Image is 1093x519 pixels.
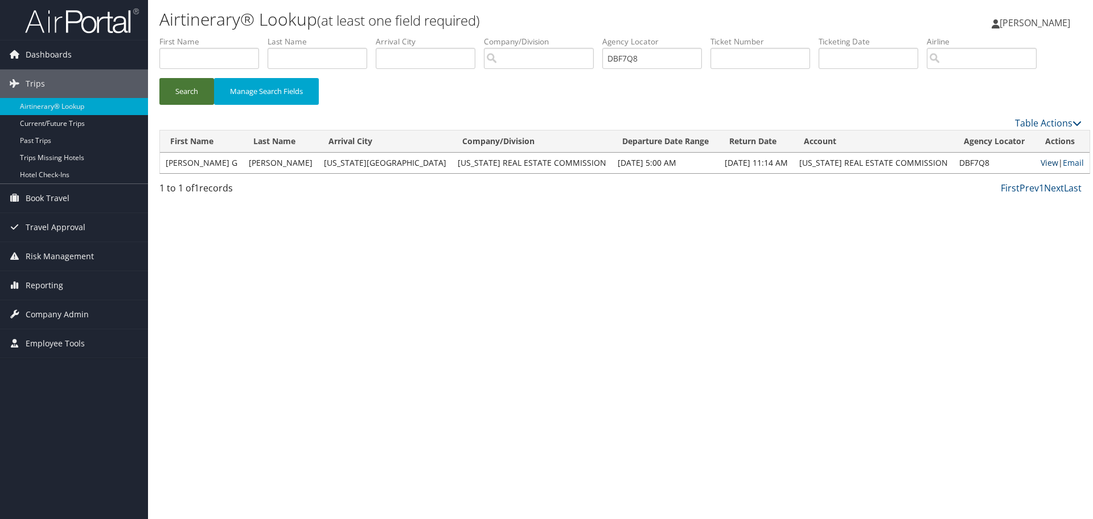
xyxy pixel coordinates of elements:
[954,130,1035,153] th: Agency Locator: activate to sort column ascending
[26,213,85,242] span: Travel Approval
[159,7,774,31] h1: Airtinerary® Lookup
[819,36,927,47] label: Ticketing Date
[612,153,719,173] td: [DATE] 5:00 AM
[1020,182,1039,194] a: Prev
[1015,117,1082,129] a: Table Actions
[159,78,214,105] button: Search
[992,6,1082,40] a: [PERSON_NAME]
[160,130,243,153] th: First Name: activate to sort column ascending
[602,36,710,47] label: Agency Locator
[376,36,484,47] label: Arrival City
[719,153,794,173] td: [DATE] 11:14 AM
[452,130,612,153] th: Company/Division
[1001,182,1020,194] a: First
[1044,182,1064,194] a: Next
[484,36,602,47] label: Company/Division
[452,153,612,173] td: [US_STATE] REAL ESTATE COMMISSION
[794,153,954,173] td: [US_STATE] REAL ESTATE COMMISSION
[318,153,452,173] td: [US_STATE][GEOGRAPHIC_DATA]
[1064,182,1082,194] a: Last
[317,11,480,30] small: (at least one field required)
[160,153,243,173] td: [PERSON_NAME] G
[1063,157,1084,168] a: Email
[1035,153,1090,173] td: |
[1041,157,1058,168] a: View
[1000,17,1070,29] span: [PERSON_NAME]
[318,130,452,153] th: Arrival City: activate to sort column ascending
[794,130,954,153] th: Account: activate to sort column ascending
[719,130,794,153] th: Return Date: activate to sort column ascending
[26,70,45,98] span: Trips
[243,153,318,173] td: [PERSON_NAME]
[26,184,69,212] span: Book Travel
[612,130,719,153] th: Departure Date Range: activate to sort column ascending
[1039,182,1044,194] a: 1
[26,40,72,69] span: Dashboards
[26,271,63,300] span: Reporting
[1035,130,1090,153] th: Actions
[25,7,139,34] img: airportal-logo.png
[954,153,1035,173] td: DBF7Q8
[214,78,319,105] button: Manage Search Fields
[243,130,318,153] th: Last Name: activate to sort column ascending
[26,242,94,271] span: Risk Management
[26,329,85,358] span: Employee Tools
[26,300,89,329] span: Company Admin
[710,36,819,47] label: Ticket Number
[159,36,268,47] label: First Name
[927,36,1045,47] label: Airline
[194,182,199,194] span: 1
[268,36,376,47] label: Last Name
[159,181,377,201] div: 1 to 1 of records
